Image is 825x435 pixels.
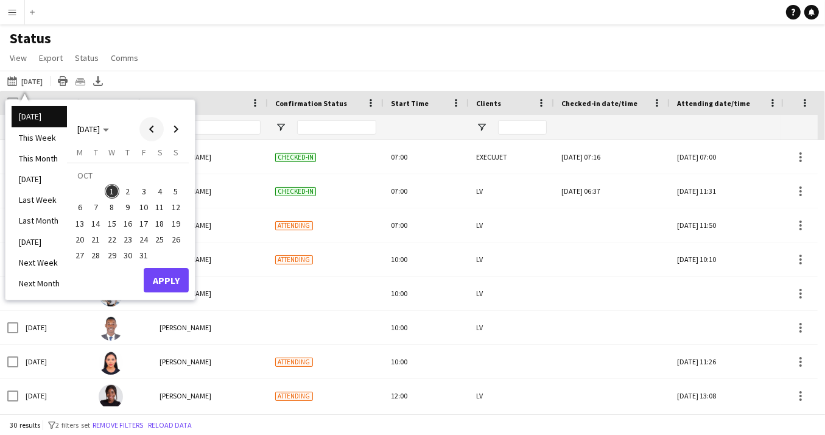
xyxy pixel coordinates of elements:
[152,232,167,247] button: 25-10-2025
[5,50,32,66] a: View
[72,248,87,263] span: 27
[168,216,184,232] button: 19-10-2025
[275,255,313,264] span: Attending
[121,216,135,231] span: 16
[384,140,469,174] div: 07:00
[120,199,136,215] button: 09-10-2025
[476,122,487,133] button: Open Filter Menu
[152,216,167,232] button: 18-10-2025
[105,184,119,199] span: 1
[158,147,163,158] span: S
[391,99,429,108] span: Start Time
[12,273,67,294] li: Next Month
[105,216,119,231] span: 15
[104,216,120,232] button: 15-10-2025
[108,147,115,158] span: W
[72,200,87,215] span: 6
[164,117,188,141] button: Next month
[169,184,183,199] span: 5
[136,200,151,215] span: 10
[105,232,119,247] span: 22
[89,200,104,215] span: 7
[152,183,167,199] button: 04-10-2025
[12,210,67,231] li: Last Month
[121,200,135,215] span: 9
[561,99,637,108] span: Checked-in date/time
[111,52,138,63] span: Comms
[89,248,104,263] span: 28
[26,99,43,108] span: Date
[39,52,63,63] span: Export
[88,232,104,247] button: 21-10-2025
[12,252,67,273] li: Next Week
[677,174,778,208] div: [DATE] 11:31
[91,74,105,88] app-action-btn: Export XLSX
[469,140,554,174] div: EXECUJET
[146,419,194,432] button: Reload data
[72,232,88,247] button: 20-10-2025
[160,357,211,366] span: [PERSON_NAME]
[125,147,130,158] span: T
[136,247,152,263] button: 31-10-2025
[561,174,662,208] div: [DATE] 06:37
[120,247,136,263] button: 30-10-2025
[469,277,554,310] div: LV
[88,247,104,263] button: 28-10-2025
[12,148,67,169] li: This Month
[18,379,91,412] div: [DATE]
[73,74,88,88] app-action-btn: Crew files as ZIP
[174,147,178,158] span: S
[75,52,99,63] span: Status
[384,174,469,208] div: 07:00
[136,199,152,215] button: 10-10-2025
[120,216,136,232] button: 16-10-2025
[105,248,119,263] span: 29
[77,147,83,158] span: M
[275,153,316,162] span: Checked-in
[99,316,123,341] img: Cedric Gituku
[153,200,167,215] span: 11
[152,199,167,215] button: 11-10-2025
[55,74,70,88] app-action-btn: Print
[136,184,151,199] span: 3
[121,184,135,199] span: 2
[181,120,261,135] input: Name Filter Input
[169,216,183,231] span: 19
[153,232,167,247] span: 25
[384,379,469,412] div: 12:00
[121,232,135,247] span: 23
[469,311,554,344] div: LV
[153,216,167,231] span: 18
[384,208,469,242] div: 07:00
[136,248,151,263] span: 31
[5,74,45,88] button: [DATE]
[34,50,68,66] a: Export
[168,199,184,215] button: 12-10-2025
[677,140,778,174] div: [DATE] 07:00
[12,232,67,252] li: [DATE]
[469,379,554,412] div: LV
[89,232,104,247] span: 21
[153,184,167,199] span: 4
[476,99,501,108] span: Clients
[72,168,184,183] td: OCT
[136,216,152,232] button: 17-10-2025
[72,216,87,231] span: 13
[275,392,313,401] span: Attending
[136,232,152,247] button: 24-10-2025
[72,216,88,232] button: 13-10-2025
[72,199,88,215] button: 06-10-2025
[275,122,286,133] button: Open Filter Menu
[18,345,91,378] div: [DATE]
[72,247,88,263] button: 27-10-2025
[677,99,750,108] span: Attending date/time
[169,200,183,215] span: 12
[168,232,184,247] button: 26-10-2025
[677,379,778,412] div: [DATE] 13:08
[677,208,778,242] div: [DATE] 11:50
[144,268,189,292] button: Apply
[275,221,313,230] span: Attending
[120,232,136,247] button: 23-10-2025
[12,127,67,148] li: This Week
[99,350,123,375] img: Jacqueline Alves da Silva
